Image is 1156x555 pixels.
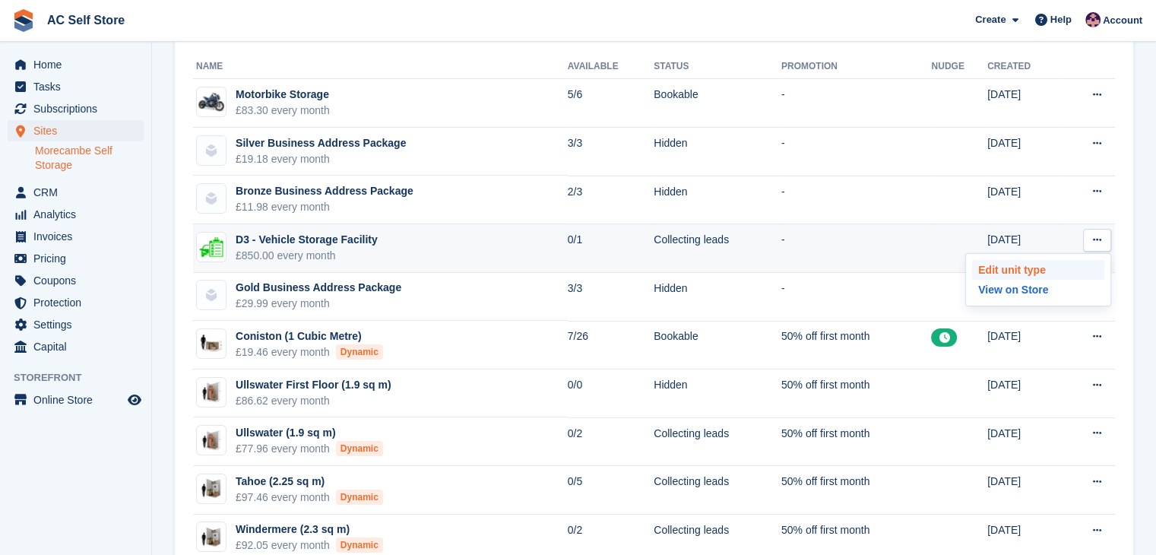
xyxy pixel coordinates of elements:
[41,8,131,33] a: AC Self Store
[236,344,383,360] div: £19.46 every month
[931,55,987,79] th: Nudge
[236,135,406,151] div: Silver Business Address Package
[972,260,1104,280] a: Edit unit type
[336,344,383,360] div: Dynamic
[236,248,378,264] div: £850.00 every month
[12,9,35,32] img: stora-icon-8386f47178a22dfd0bd8f6a31ec36ba5ce8667c1dd55bd0f319d3a0aa187defe.svg
[781,224,932,273] td: -
[197,333,226,355] img: 1m2-unit.jpg
[1085,12,1101,27] img: Ted Cox
[236,393,391,409] div: £86.62 every month
[781,466,932,515] td: 50% off first month
[236,183,413,199] div: Bronze Business Address Package
[8,120,144,141] a: menu
[197,136,226,165] img: blank-unit-type-icon-ffbac7b88ba66c5e286b0e438baccc4b9c83835d4c34f86887a83fc20ec27e7b.svg
[236,87,330,103] div: Motorbike Storage
[654,79,781,128] td: Bookable
[781,79,932,128] td: -
[236,328,383,344] div: Coniston (1 Cubic Metre)
[987,417,1061,466] td: [DATE]
[197,235,226,259] img: Untitled%20design.png
[197,477,226,499] img: 25-sqft-unit.jpg
[33,54,125,75] span: Home
[197,526,226,548] img: 25-sqft-unit.jpg
[975,12,1006,27] span: Create
[987,128,1061,176] td: [DATE]
[236,538,383,553] div: £92.05 every month
[568,369,654,418] td: 0/0
[1103,13,1142,28] span: Account
[654,417,781,466] td: Collecting leads
[8,204,144,225] a: menu
[236,474,383,490] div: Tahoe (2.25 sq m)
[8,54,144,75] a: menu
[8,314,144,335] a: menu
[236,103,330,119] div: £83.30 every month
[568,417,654,466] td: 0/2
[781,417,932,466] td: 50% off first month
[987,466,1061,515] td: [DATE]
[568,79,654,128] td: 5/6
[8,182,144,203] a: menu
[1050,12,1072,27] span: Help
[987,176,1061,224] td: [DATE]
[972,280,1104,300] a: View on Store
[8,76,144,97] a: menu
[8,226,144,247] a: menu
[781,128,932,176] td: -
[568,176,654,224] td: 2/3
[197,281,226,309] img: blank-unit-type-icon-ffbac7b88ba66c5e286b0e438baccc4b9c83835d4c34f86887a83fc20ec27e7b.svg
[33,292,125,313] span: Protection
[236,199,413,215] div: £11.98 every month
[8,248,144,269] a: menu
[8,292,144,313] a: menu
[781,369,932,418] td: 50% off first month
[568,128,654,176] td: 3/3
[33,248,125,269] span: Pricing
[8,270,144,291] a: menu
[568,273,654,322] td: 3/3
[33,98,125,119] span: Subscriptions
[8,389,144,411] a: menu
[654,128,781,176] td: Hidden
[568,321,654,369] td: 7/26
[236,280,401,296] div: Gold Business Address Package
[8,98,144,119] a: menu
[193,55,568,79] th: Name
[781,55,932,79] th: Promotion
[33,336,125,357] span: Capital
[987,55,1061,79] th: Created
[197,430,226,452] img: 1.5m2-unit.jpg
[781,273,932,322] td: -
[654,466,781,515] td: Collecting leads
[781,321,932,369] td: 50% off first month
[336,490,383,505] div: Dynamic
[197,381,226,403] img: 1.5m2-unit.jpg
[568,466,654,515] td: 0/5
[987,369,1061,418] td: [DATE]
[33,389,125,411] span: Online Store
[236,296,401,312] div: £29.99 every month
[568,224,654,273] td: 0/1
[654,55,781,79] th: Status
[33,270,125,291] span: Coupons
[987,321,1061,369] td: [DATE]
[33,204,125,225] span: Analytics
[35,144,144,173] a: Morecambe Self Storage
[236,441,383,457] div: £77.96 every month
[987,79,1061,128] td: [DATE]
[197,90,226,114] img: Need%20MOTORBIKE%20STORAGE.png
[33,226,125,247] span: Invoices
[33,182,125,203] span: CRM
[568,55,654,79] th: Available
[236,377,391,393] div: Ullswater First Floor (1.9 sq m)
[236,232,378,248] div: D3 - Vehicle Storage Facility
[33,120,125,141] span: Sites
[125,391,144,409] a: Preview store
[33,76,125,97] span: Tasks
[236,522,383,538] div: Windermere (2.3 sq m)
[781,176,932,224] td: -
[8,336,144,357] a: menu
